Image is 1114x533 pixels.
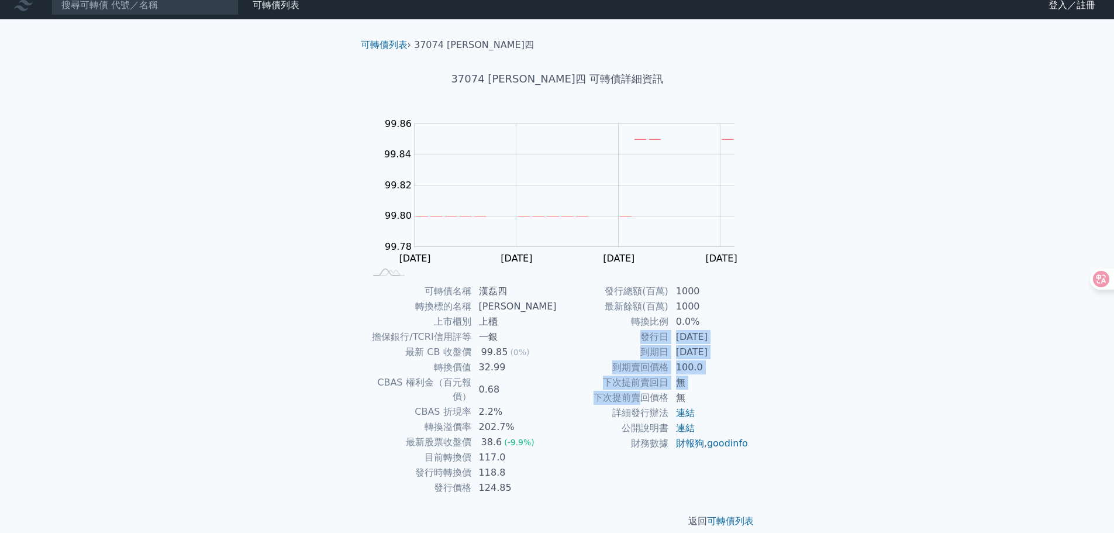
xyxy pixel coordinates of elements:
td: 無 [669,390,749,405]
a: 連結 [676,407,695,418]
li: 37074 [PERSON_NAME]四 [414,38,534,52]
td: [DATE] [669,329,749,345]
td: 目前轉換價 [365,450,472,465]
iframe: Chat Widget [1056,477,1114,533]
td: 到期賣回價格 [557,360,669,375]
td: 發行總額(百萬) [557,284,669,299]
td: 0.68 [472,375,557,404]
tspan: [DATE] [706,253,737,264]
td: 最新 CB 收盤價 [365,345,472,360]
span: (0%) [510,348,529,357]
td: 下次提前賣回日 [557,375,669,390]
td: 無 [669,375,749,390]
td: 財務數據 [557,436,669,451]
div: 38.6 [479,435,505,449]
td: [DATE] [669,345,749,360]
g: Series [416,139,733,216]
td: 上櫃 [472,314,557,329]
td: 124.85 [472,480,557,496]
a: 財報狗 [676,438,704,449]
a: goodinfo [707,438,748,449]
td: 轉換比例 [557,314,669,329]
li: › [361,38,411,52]
td: 公開說明書 [557,421,669,436]
span: (-9.9%) [504,438,534,447]
td: CBAS 折現率 [365,404,472,419]
div: 聊天小工具 [1056,477,1114,533]
p: 返回 [351,514,763,528]
td: 可轉債名稱 [365,284,472,299]
td: 擔保銀行/TCRI信用評等 [365,329,472,345]
td: 到期日 [557,345,669,360]
td: 漢磊四 [472,284,557,299]
td: , [669,436,749,451]
tspan: 99.78 [385,241,412,252]
td: CBAS 權利金（百元報價） [365,375,472,404]
td: 1000 [669,299,749,314]
td: 發行日 [557,329,669,345]
div: 99.85 [479,345,511,359]
td: 2.2% [472,404,557,419]
td: 發行時轉換價 [365,465,472,480]
td: 1000 [669,284,749,299]
tspan: 99.84 [384,149,411,160]
h1: 37074 [PERSON_NAME]四 可轉債詳細資訊 [351,71,763,87]
tspan: [DATE] [399,253,431,264]
td: 轉換價值 [365,360,472,375]
td: 100.0 [669,360,749,375]
td: 一銀 [472,329,557,345]
td: 最新股票收盤價 [365,435,472,450]
td: 上市櫃別 [365,314,472,329]
a: 可轉債列表 [707,515,754,527]
td: 202.7% [472,419,557,435]
tspan: [DATE] [603,253,634,264]
td: 詳細發行辦法 [557,405,669,421]
td: 118.8 [472,465,557,480]
td: 117.0 [472,450,557,465]
td: 0.0% [669,314,749,329]
tspan: [DATE] [501,253,532,264]
tspan: 99.80 [385,210,412,221]
td: 轉換溢價率 [365,419,472,435]
td: 轉換標的名稱 [365,299,472,314]
a: 連結 [676,422,695,434]
a: 可轉債列表 [361,39,408,50]
td: 最新餘額(百萬) [557,299,669,314]
tspan: 99.86 [385,118,412,129]
td: 32.99 [472,360,557,375]
g: Chart [378,118,753,264]
td: 下次提前賣回價格 [557,390,669,405]
tspan: 99.82 [385,180,412,191]
td: [PERSON_NAME] [472,299,557,314]
td: 發行價格 [365,480,472,496]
